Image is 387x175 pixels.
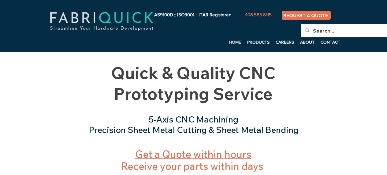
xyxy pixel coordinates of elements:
[313,24,381,37] input: Search...
[226,37,244,47] a: HOME
[273,37,297,47] a: CAREERS
[245,12,272,17] span: 408.585.8115
[244,37,273,47] a: PRODUCTS
[135,148,251,160] a: Get a Quote within hours
[297,37,318,47] a: ABOUT
[318,37,344,47] a: CONTACT
[89,114,299,135] span: 5-Axis CNC Machining Precision Sheet Metal Cutting & Sheet Metal Bending
[283,13,328,18] span: REQUEST A QUOTE
[121,148,263,172] span: Receive your parts within days
[154,12,231,17] span: AS9100D :: ISO9001 :: ITAR Registered
[28,5,176,37] img: fabriquick-logo-colors-adjusted.png
[111,62,276,104] span: Quick & Quality CNC Prototyping Service
[130,37,344,47] nav: Site
[282,11,331,20] a: REQUEST A QUOTE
